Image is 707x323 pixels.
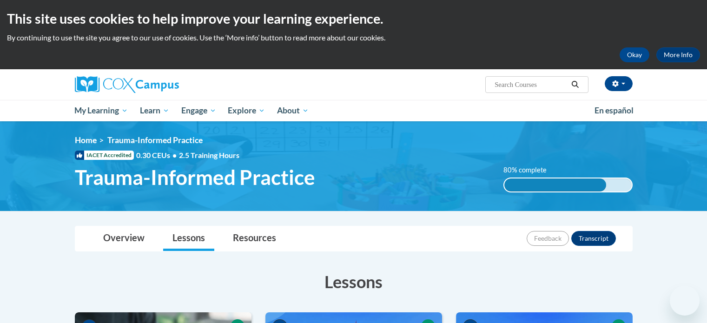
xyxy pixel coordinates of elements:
a: Resources [224,226,285,251]
label: 80% complete [503,165,557,175]
span: Learn [140,105,169,116]
a: Home [75,135,97,145]
a: Lessons [163,226,214,251]
a: En español [588,101,640,120]
iframe: Button to launch messaging window [670,286,700,316]
span: 0.30 CEUs [136,150,179,160]
span: Explore [228,105,265,116]
a: Engage [175,100,222,121]
div: Main menu [61,100,647,121]
a: Explore [222,100,271,121]
span: 2.5 Training Hours [179,151,239,159]
button: Account Settings [605,76,633,91]
button: Transcript [571,231,616,246]
button: Feedback [527,231,569,246]
a: Overview [94,226,154,251]
p: By continuing to use the site you agree to our use of cookies. Use the ‘More info’ button to read... [7,33,700,43]
h3: Lessons [75,270,633,293]
span: IACET Accredited [75,151,134,160]
div: 80% complete [504,178,606,191]
button: Search [568,79,582,90]
span: About [277,105,309,116]
span: Trauma-Informed Practice [107,135,203,145]
a: My Learning [69,100,134,121]
img: Cox Campus [75,76,179,93]
span: My Learning [74,105,128,116]
h2: This site uses cookies to help improve your learning experience. [7,9,700,28]
input: Search Courses [494,79,568,90]
button: Okay [620,47,649,62]
a: Learn [134,100,175,121]
a: Cox Campus [75,76,251,93]
a: About [271,100,315,121]
span: Engage [181,105,216,116]
span: En español [595,105,634,115]
span: • [172,151,177,159]
span: Trauma-Informed Practice [75,165,315,190]
a: More Info [656,47,700,62]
